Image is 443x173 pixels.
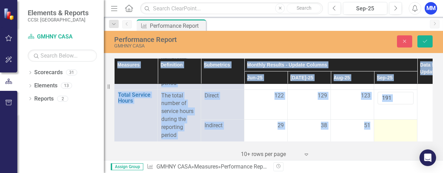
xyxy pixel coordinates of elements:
[343,2,387,15] button: Sep-25
[425,2,437,15] button: MM
[297,5,311,11] span: Search
[34,82,57,90] a: Elements
[221,163,270,170] div: Performance Report
[57,96,68,102] div: 2
[318,92,327,100] span: 129
[419,149,436,166] div: Open Intercom Messenger
[111,163,143,170] span: Assign Group
[156,163,191,170] a: GMHNY CASA
[118,92,154,104] a: Total Service Hours
[34,69,63,77] a: Scorecards
[61,83,72,89] div: 13
[114,36,288,43] div: Performance Report
[205,122,241,130] span: Indirect
[194,163,218,170] a: Measures
[364,122,370,130] span: 51
[205,92,241,100] span: Direct
[161,92,197,139] div: The total number of service hours during the reporting period
[287,3,321,13] button: Search
[114,43,288,49] div: GMHNY CASA
[345,5,385,13] div: Sep-25
[66,70,77,76] div: 31
[34,95,54,103] a: Reports
[140,2,323,15] input: Search ClearPoint...
[321,122,327,130] span: 38
[28,50,97,62] input: Search Below...
[28,33,97,41] a: GMHNY CASA
[274,92,284,100] span: 122
[3,8,16,20] img: ClearPoint Strategy
[150,21,204,30] div: Performance Report
[147,163,268,171] div: » »
[28,9,89,17] span: Elements & Reports
[28,17,89,23] small: CCSI: [GEOGRAPHIC_DATA]
[361,92,370,100] span: 123
[278,122,284,130] span: 29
